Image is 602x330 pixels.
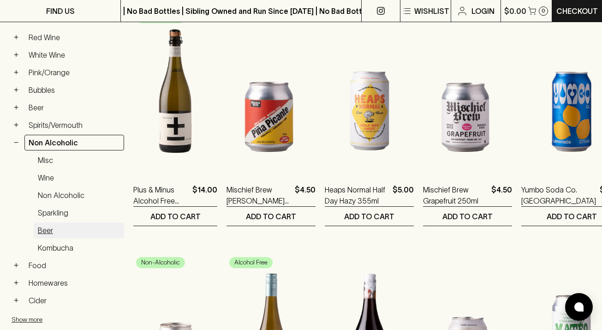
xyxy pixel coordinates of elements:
[423,184,488,206] a: Mischief Brew Grapefruit 250ml
[34,187,124,203] a: Non Alcoholic
[12,261,21,270] button: +
[491,184,512,206] p: $4.50
[24,117,124,133] a: Spirits/Vermouth
[34,205,124,221] a: Sparkling
[12,50,21,60] button: +
[574,302,584,312] img: bubble-icon
[12,103,21,112] button: +
[133,184,189,206] a: Plus & Minus Alcohol Free Prosecco NV
[393,184,414,206] p: $5.00
[12,296,21,305] button: +
[24,293,124,308] a: Cider
[24,135,124,150] a: Non Alcoholic
[521,184,596,206] a: Yumbo Soda Co. [GEOGRAPHIC_DATA]
[192,184,217,206] p: $14.00
[12,68,21,77] button: +
[12,310,132,329] button: Show more
[24,30,124,45] a: Red Wine
[34,170,124,186] a: Wine
[246,211,296,222] p: ADD TO CART
[442,211,493,222] p: ADD TO CART
[150,211,201,222] p: ADD TO CART
[542,8,545,13] p: 0
[325,207,414,226] button: ADD TO CART
[46,6,75,17] p: FIND US
[423,9,512,170] img: Mischief Brew Grapefruit 250ml
[12,85,21,95] button: +
[133,9,217,170] img: Plus & Minus Alcohol Free Prosecco NV
[24,275,124,291] a: Homewares
[504,6,526,17] p: $0.00
[34,152,124,168] a: Misc
[12,33,21,42] button: +
[34,222,124,238] a: Beer
[226,9,316,170] img: Mischief Brew Pina Picante 250ml
[423,207,512,226] button: ADD TO CART
[226,184,291,206] a: Mischief Brew [PERSON_NAME] Picante 250ml
[133,207,217,226] button: ADD TO CART
[471,6,495,17] p: Login
[12,138,21,147] button: −
[344,211,394,222] p: ADD TO CART
[24,47,124,63] a: White Wine
[295,184,316,206] p: $4.50
[12,278,21,288] button: +
[547,211,597,222] p: ADD TO CART
[325,9,414,170] img: Heaps Normal Half Day Hazy 355ml
[226,207,316,226] button: ADD TO CART
[12,120,21,130] button: +
[24,100,124,115] a: Beer
[325,184,389,206] a: Heaps Normal Half Day Hazy 355ml
[556,6,598,17] p: Checkout
[34,240,124,256] a: Kombucha
[24,65,124,80] a: Pink/Orange
[24,258,124,273] a: Food
[414,6,449,17] p: Wishlist
[24,82,124,98] a: Bubbles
